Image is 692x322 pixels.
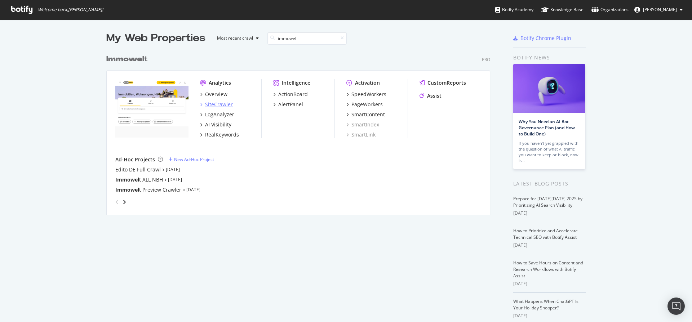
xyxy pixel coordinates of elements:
div: RealKeywords [205,131,239,138]
b: Immowel [115,186,139,193]
div: Overview [205,91,227,98]
div: CustomReports [427,79,466,86]
a: [DATE] [166,166,180,173]
a: [DATE] [168,176,182,183]
div: Analytics [209,79,231,86]
a: New Ad-Hoc Project [169,156,214,162]
div: SmartContent [351,111,385,118]
div: Botify Chrome Plugin [520,35,571,42]
div: LogAnalyzer [205,111,234,118]
a: Assist [420,92,442,99]
div: t ALL NBH [115,176,163,183]
div: grid [106,45,496,215]
div: SiteCrawler [205,101,233,108]
a: AlertPanel [273,101,303,108]
div: t [106,54,148,64]
div: Pro [482,57,490,63]
b: Immowel [115,176,139,183]
div: Botify news [513,54,586,62]
a: [DATE] [186,187,200,193]
a: Prepare for [DATE][DATE] 2025 by Prioritizing AI Search Visibility [513,196,582,208]
a: Edito DE Full Crawl [115,166,161,173]
div: ActionBoard [278,91,308,98]
div: [DATE] [513,281,586,287]
div: My Web Properties [106,31,205,45]
a: SmartIndex [346,121,379,128]
button: [PERSON_NAME] [629,4,688,15]
div: PageWorkers [351,101,383,108]
a: How to Prioritize and Accelerate Technical SEO with Botify Assist [513,228,578,240]
div: SpeedWorkers [351,91,386,98]
a: What Happens When ChatGPT Is Your Holiday Shopper? [513,298,578,311]
a: How to Save Hours on Content and Research Workflows with Botify Assist [513,260,583,279]
div: t Preview Crawler [115,186,181,193]
a: Immowelt [106,54,151,64]
div: Activation [355,79,380,86]
a: SmartLink [346,131,376,138]
div: Botify Academy [495,6,533,13]
button: Most recent crawl [211,32,262,44]
div: Open Intercom Messenger [667,298,685,315]
a: Overview [200,91,227,98]
div: Ad-Hoc Projects [115,156,155,163]
a: PageWorkers [346,101,383,108]
a: CustomReports [420,79,466,86]
a: Immowelt ALL NBH [115,176,163,183]
div: [DATE] [513,210,586,216]
div: [DATE] [513,242,586,249]
div: Organizations [591,6,629,13]
a: SiteCrawler [200,101,233,108]
a: RealKeywords [200,131,239,138]
a: ActionBoard [273,91,308,98]
a: SmartContent [346,111,385,118]
div: angle-right [122,198,127,206]
a: Why You Need an AI Bot Governance Plan (and How to Build One) [519,118,575,137]
a: Immowelt Preview Crawler [115,186,181,193]
div: If you haven’t yet grappled with the question of what AI traffic you want to keep or block, now is… [519,140,580,164]
a: Botify Chrome Plugin [513,35,571,42]
b: Immowel [106,55,144,63]
div: Most recent crawl [217,36,253,40]
div: angle-left [112,196,122,208]
img: Why You Need an AI Bot Governance Plan (and How to Build One) [513,64,585,113]
div: Latest Blog Posts [513,180,586,188]
a: LogAnalyzer [200,111,234,118]
div: Assist [427,92,442,99]
div: Knowledge Base [541,6,584,13]
div: AlertPanel [278,101,303,108]
span: Kruse Andreas [643,6,677,13]
div: New Ad-Hoc Project [174,156,214,162]
div: AI Visibility [205,121,231,128]
div: [DATE] [513,313,586,319]
a: SpeedWorkers [346,91,386,98]
img: immowelt.de [115,79,188,138]
input: Search [267,32,347,45]
div: Intelligence [282,79,310,86]
a: AI Visibility [200,121,231,128]
span: Welcome back, [PERSON_NAME] ! [38,7,103,13]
